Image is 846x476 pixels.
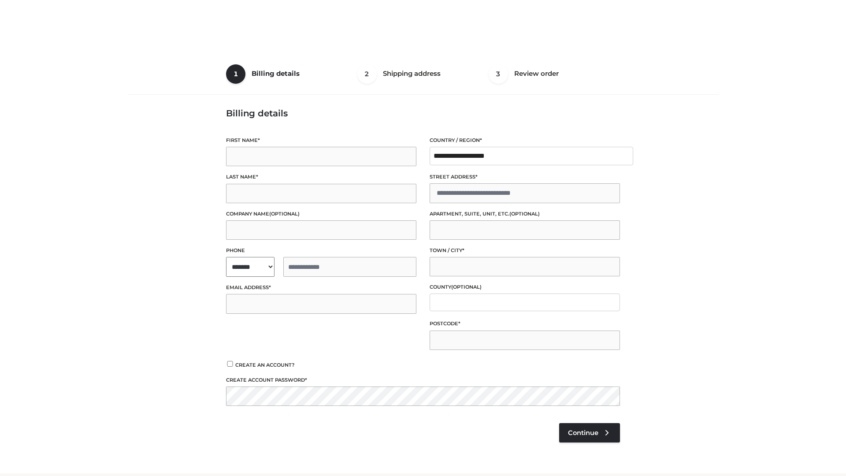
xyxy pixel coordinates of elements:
label: First name [226,136,416,145]
span: Review order [514,69,559,78]
span: Billing details [252,69,300,78]
span: (optional) [509,211,540,217]
a: Continue [559,423,620,443]
label: Company name [226,210,416,218]
h3: Billing details [226,108,620,119]
span: Continue [568,429,598,437]
label: Last name [226,173,416,181]
label: Street address [430,173,620,181]
label: County [430,283,620,291]
span: 3 [489,64,508,84]
label: Create account password [226,376,620,384]
span: Create an account? [235,362,295,368]
label: Postcode [430,320,620,328]
label: Town / City [430,246,620,255]
label: Phone [226,246,416,255]
span: (optional) [451,284,482,290]
span: 2 [357,64,377,84]
label: Country / Region [430,136,620,145]
input: Create an account? [226,361,234,367]
label: Email address [226,283,416,292]
label: Apartment, suite, unit, etc. [430,210,620,218]
span: (optional) [269,211,300,217]
span: Shipping address [383,69,441,78]
span: 1 [226,64,245,84]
